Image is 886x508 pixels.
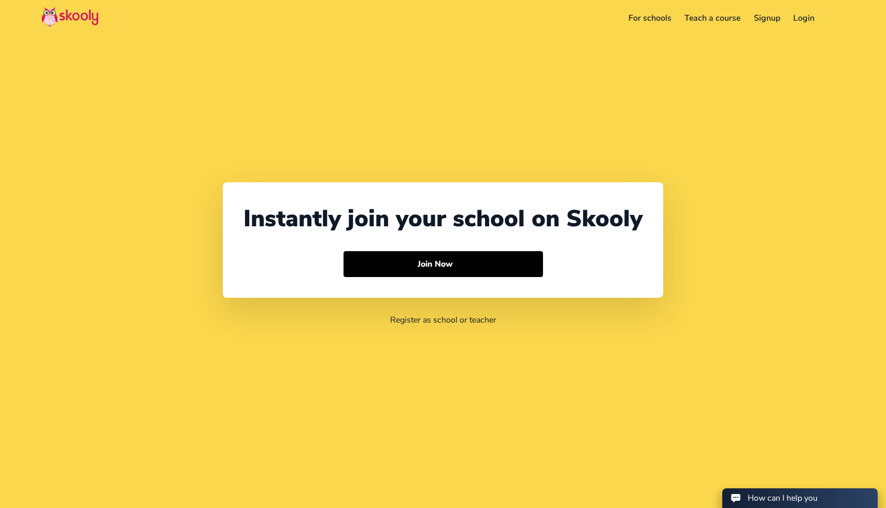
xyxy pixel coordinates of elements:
[244,203,642,235] div: Instantly join your school on Skooly
[830,10,845,27] button: menu outline
[622,10,678,26] a: For schools
[390,314,496,326] a: Register as school or teacher
[41,7,98,27] img: Skooly
[344,251,543,277] button: Join Nowarrow forward outline
[678,10,747,26] a: Teach a course
[458,259,468,270] ion-icon: arrow forward outline
[787,10,822,26] a: Login
[747,10,787,26] a: Signup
